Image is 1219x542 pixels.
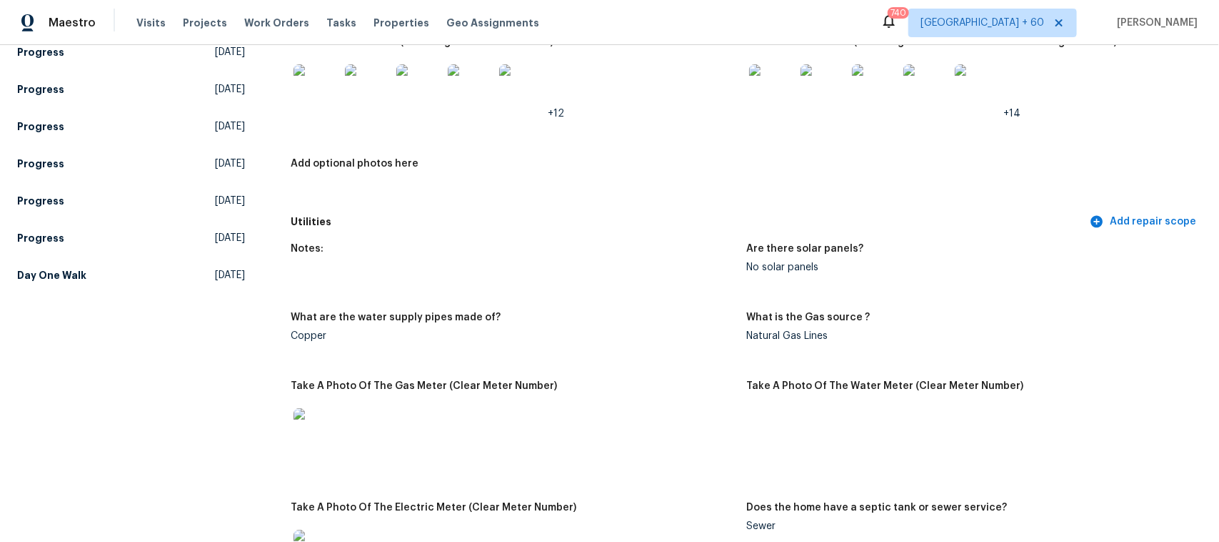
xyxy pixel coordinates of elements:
[17,39,245,65] a: Progress[DATE]
[548,109,564,119] span: +12
[1003,109,1020,119] span: +14
[215,231,245,245] span: [DATE]
[183,16,227,30] span: Projects
[17,262,245,288] a: Day One Walk[DATE]
[136,16,166,30] span: Visits
[291,331,735,341] div: Copper
[291,159,418,169] h5: Add optional photos here
[215,194,245,208] span: [DATE]
[1093,213,1196,231] span: Add repair scope
[291,312,501,322] h5: What are the water supply pipes made of?
[326,18,356,28] span: Tasks
[215,157,245,171] span: [DATE]
[746,381,1023,391] h5: Take A Photo Of The Water Meter (Clear Meter Number)
[17,231,64,245] h5: Progress
[746,244,863,254] h5: Are there solar panels?
[746,312,870,322] h5: What is the Gas source ?
[17,268,86,282] h5: Day One Walk
[920,16,1044,30] span: [GEOGRAPHIC_DATA] + 60
[746,503,1007,513] h5: Does the home have a septic tank or sewer service?
[17,225,245,251] a: Progress[DATE]
[215,82,245,97] span: [DATE]
[746,521,1190,531] div: Sewer
[215,45,245,59] span: [DATE]
[17,151,245,177] a: Progress[DATE]
[1087,209,1202,235] button: Add repair scope
[291,381,557,391] h5: Take A Photo Of The Gas Meter (Clear Meter Number)
[373,16,429,30] span: Properties
[746,331,1190,341] div: Natural Gas Lines
[17,194,64,208] h5: Progress
[17,188,245,214] a: Progress[DATE]
[49,16,96,30] span: Maestro
[17,82,64,97] h5: Progress
[291,503,576,513] h5: Take A Photo Of The Electric Meter (Clear Meter Number)
[291,244,323,254] h5: Notes:
[17,45,64,59] h5: Progress
[891,6,906,20] div: 740
[291,215,1087,230] h5: Utilities
[746,262,1190,272] div: No solar panels
[215,268,245,282] span: [DATE]
[1111,16,1198,30] span: [PERSON_NAME]
[17,114,245,139] a: Progress[DATE]
[17,119,64,134] h5: Progress
[446,16,539,30] span: Geo Assignments
[17,77,245,102] a: Progress[DATE]
[244,16,309,30] span: Work Orders
[215,119,245,134] span: [DATE]
[17,157,64,171] h5: Progress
